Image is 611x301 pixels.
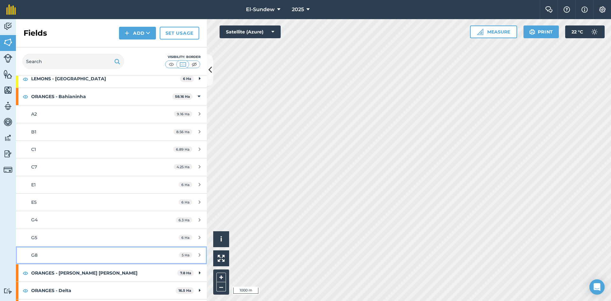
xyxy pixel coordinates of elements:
[16,123,207,140] a: B18.56 Ha
[529,28,535,36] img: svg+xml;base64,PHN2ZyB4bWxucz0iaHR0cDovL3d3dy53My5vcmcvMjAwMC9zdmciIHdpZHRoPSIxOSIgaGVpZ2h0PSIyNC...
[31,164,37,170] span: C7
[180,271,191,275] strong: 7.8 Ha
[4,101,12,111] img: svg+xml;base64,PD94bWwgdmVyc2lvbj0iMS4wIiBlbmNvZGluZz0idXRmLTgiPz4KPCEtLSBHZW5lcmF0b3I6IEFkb2JlIE...
[599,6,606,13] img: A cog icon
[119,27,156,39] button: Add
[23,269,28,277] img: svg+xml;base64,PHN2ZyB4bWxucz0iaHR0cDovL3d3dy53My5vcmcvMjAwMC9zdmciIHdpZHRoPSIxOCIgaGVpZ2h0PSIyNC...
[16,158,207,176] a: C74.25 Ha
[4,54,12,63] img: svg+xml;base64,PD94bWwgdmVyc2lvbj0iMS4wIiBlbmNvZGluZz0idXRmLTgiPz4KPCEtLSBHZW5lcmF0b3I6IEFkb2JlIE...
[167,61,175,68] img: svg+xml;base64,PHN2ZyB4bWxucz0iaHR0cDovL3d3dy53My5vcmcvMjAwMC9zdmciIHdpZHRoPSI1MCIgaGVpZ2h0PSI0MC...
[179,199,192,205] span: 6 Ha
[31,147,36,152] span: C1
[31,129,36,135] span: B1
[31,217,38,223] span: G4
[176,217,192,223] span: 6.3 Ha
[31,88,172,105] strong: ORANGES - Bahianinha
[31,282,176,299] strong: ORANGES - Delta
[16,88,207,105] div: ORANGES - Bahianinha58.16 Ha
[23,93,28,100] img: svg+xml;base64,PHN2ZyB4bWxucz0iaHR0cDovL3d3dy53My5vcmcvMjAwMC9zdmciIHdpZHRoPSIxOCIgaGVpZ2h0PSIyNC...
[24,28,47,38] h2: Fields
[4,117,12,127] img: svg+xml;base64,PD94bWwgdmVyc2lvbj0iMS4wIiBlbmNvZGluZz0idXRmLTgiPz4KPCEtLSBHZW5lcmF0b3I6IEFkb2JlIE...
[31,264,177,282] strong: ORANGES - [PERSON_NAME] [PERSON_NAME]
[220,25,281,38] button: Satellite (Azure)
[565,25,605,38] button: 22 °C
[4,22,12,31] img: svg+xml;base64,PD94bWwgdmVyc2lvbj0iMS4wIiBlbmNvZGluZz0idXRmLTgiPz4KPCEtLSBHZW5lcmF0b3I6IEFkb2JlIE...
[175,94,190,99] strong: 58.16 Ha
[477,29,483,35] img: Ruler icon
[174,111,192,117] span: 9.16 Ha
[31,252,38,258] span: G8
[213,231,229,247] button: i
[179,61,187,68] img: svg+xml;base64,PHN2ZyB4bWxucz0iaHR0cDovL3d3dy53My5vcmcvMjAwMC9zdmciIHdpZHRoPSI1MCIgaGVpZ2h0PSI0MC...
[183,76,191,81] strong: 6 Ha
[165,54,200,60] div: Visibility: Border
[218,255,225,262] img: Four arrows, one pointing top left, one top right, one bottom right and the last bottom left
[220,235,222,243] span: i
[179,252,192,258] span: 5 Ha
[16,229,207,246] a: G56 Ha
[292,6,304,13] span: 2025
[4,165,12,174] img: svg+xml;base64,PD94bWwgdmVyc2lvbj0iMS4wIiBlbmNvZGluZz0idXRmLTgiPz4KPCEtLSBHZW5lcmF0b3I6IEFkb2JlIE...
[31,235,37,240] span: G5
[545,6,553,13] img: Two speech bubbles overlapping with the left bubble in the forefront
[4,85,12,95] img: svg+xml;base64,PHN2ZyB4bWxucz0iaHR0cDovL3d3dy53My5vcmcvMjAwMC9zdmciIHdpZHRoPSI1NiIgaGVpZ2h0PSI2MC...
[589,279,605,295] div: Open Intercom Messenger
[216,282,226,291] button: –
[523,25,559,38] button: Print
[114,58,120,65] img: svg+xml;base64,PHN2ZyB4bWxucz0iaHR0cDovL3d3dy53My5vcmcvMjAwMC9zdmciIHdpZHRoPSIxOSIgaGVpZ2h0PSIyNC...
[4,38,12,47] img: svg+xml;base64,PHN2ZyB4bWxucz0iaHR0cDovL3d3dy53My5vcmcvMjAwMC9zdmciIHdpZHRoPSI1NiIgaGVpZ2h0PSI2MC...
[581,6,588,13] img: svg+xml;base64,PHN2ZyB4bWxucz0iaHR0cDovL3d3dy53My5vcmcvMjAwMC9zdmciIHdpZHRoPSIxNyIgaGVpZ2h0PSIxNy...
[31,199,37,205] span: E5
[160,27,199,39] a: Set usage
[16,264,207,282] div: ORANGES - [PERSON_NAME] [PERSON_NAME]7.8 Ha
[16,194,207,211] a: E56 Ha
[216,273,226,282] button: +
[4,69,12,79] img: svg+xml;base64,PHN2ZyB4bWxucz0iaHR0cDovL3d3dy53My5vcmcvMjAwMC9zdmciIHdpZHRoPSI1NiIgaGVpZ2h0PSI2MC...
[6,4,16,15] img: fieldmargin Logo
[179,182,192,187] span: 6 Ha
[4,149,12,159] img: svg+xml;base64,PD94bWwgdmVyc2lvbj0iMS4wIiBlbmNvZGluZz0idXRmLTgiPz4KPCEtLSBHZW5lcmF0b3I6IEFkb2JlIE...
[22,54,124,69] input: Search
[4,288,12,294] img: svg+xml;base64,PD94bWwgdmVyc2lvbj0iMS4wIiBlbmNvZGluZz0idXRmLTgiPz4KPCEtLSBHZW5lcmF0b3I6IEFkb2JlIE...
[470,25,517,38] button: Measure
[174,164,192,169] span: 4.25 Ha
[179,235,192,240] span: 6 Ha
[16,247,207,264] a: G85 Ha
[588,25,601,38] img: svg+xml;base64,PD94bWwgdmVyc2lvbj0iMS4wIiBlbmNvZGluZz0idXRmLTgiPz4KPCEtLSBHZW5lcmF0b3I6IEFkb2JlIE...
[23,75,28,83] img: svg+xml;base64,PHN2ZyB4bWxucz0iaHR0cDovL3d3dy53My5vcmcvMjAwMC9zdmciIHdpZHRoPSIxOCIgaGVpZ2h0PSIyNC...
[16,282,207,299] div: ORANGES - Delta16.5 Ha
[16,211,207,228] a: G46.3 Ha
[31,70,180,87] strong: LEMONS - [GEOGRAPHIC_DATA]
[23,287,28,294] img: svg+xml;base64,PHN2ZyB4bWxucz0iaHR0cDovL3d3dy53My5vcmcvMjAwMC9zdmciIHdpZHRoPSIxOCIgaGVpZ2h0PSIyNC...
[246,6,275,13] span: El-Sundew
[16,70,207,87] div: LEMONS - [GEOGRAPHIC_DATA]6 Ha
[16,176,207,193] a: E16 Ha
[16,105,207,123] a: A29.16 Ha
[31,111,37,117] span: A2
[173,147,192,152] span: 6.89 Ha
[125,29,129,37] img: svg+xml;base64,PHN2ZyB4bWxucz0iaHR0cDovL3d3dy53My5vcmcvMjAwMC9zdmciIHdpZHRoPSIxNCIgaGVpZ2h0PSIyNC...
[173,129,192,134] span: 8.56 Ha
[563,6,571,13] img: A question mark icon
[179,288,191,293] strong: 16.5 Ha
[16,141,207,158] a: C16.89 Ha
[31,182,36,188] span: E1
[572,25,583,38] span: 22 ° C
[190,61,198,68] img: svg+xml;base64,PHN2ZyB4bWxucz0iaHR0cDovL3d3dy53My5vcmcvMjAwMC9zdmciIHdpZHRoPSI1MCIgaGVpZ2h0PSI0MC...
[4,133,12,143] img: svg+xml;base64,PD94bWwgdmVyc2lvbj0iMS4wIiBlbmNvZGluZz0idXRmLTgiPz4KPCEtLSBHZW5lcmF0b3I6IEFkb2JlIE...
